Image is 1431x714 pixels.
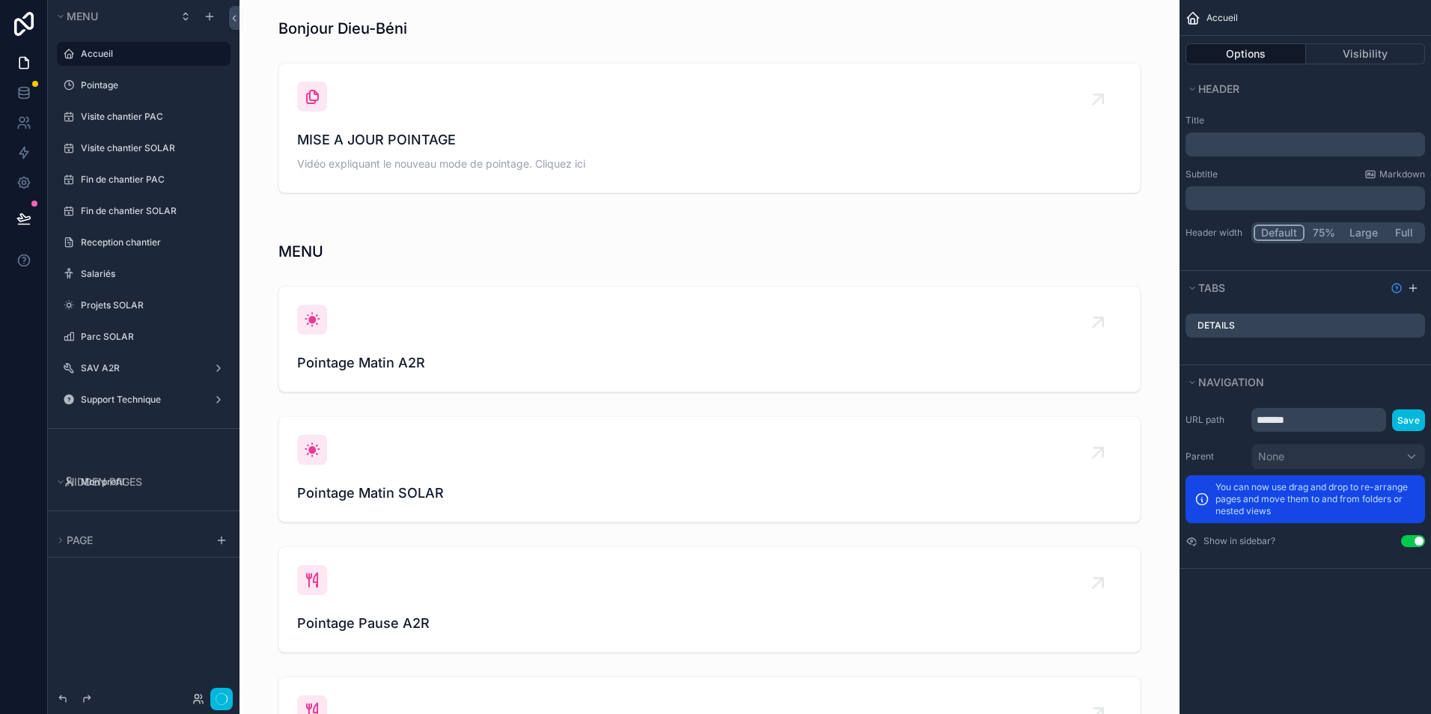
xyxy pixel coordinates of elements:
[81,394,201,406] label: Support Technique
[81,268,222,280] label: Salariés
[1198,82,1239,95] span: Header
[81,476,222,488] label: Mon profil
[1186,227,1245,239] label: Header width
[81,111,222,123] label: Visite chantier PAC
[1258,449,1284,464] span: None
[1198,281,1225,294] span: Tabs
[1186,168,1218,180] label: Subtitle
[81,174,222,186] label: Fin de chantier PAC
[81,48,222,60] label: Accueil
[81,299,222,311] label: Projets SOLAR
[67,534,93,546] span: Page
[1197,320,1235,332] label: Details
[1392,409,1425,431] button: Save
[81,237,222,248] label: Reception chantier
[81,331,222,343] label: Parc SOLAR
[1186,414,1245,426] label: URL path
[1186,132,1425,156] div: scrollable content
[67,10,98,22] span: Menu
[1198,376,1264,388] span: Navigation
[1186,115,1425,126] label: Title
[1186,186,1425,210] div: scrollable content
[1385,225,1423,241] button: Full
[1306,43,1426,64] button: Visibility
[54,530,207,551] button: Page
[1251,444,1425,469] button: None
[1215,481,1416,517] p: You can now use drag and drop to re-arrange pages and move them to and from folders or nested views
[1379,168,1425,180] span: Markdown
[1186,372,1416,393] button: Navigation
[81,205,222,217] label: Fin de chantier SOLAR
[1364,168,1425,180] a: Markdown
[54,472,225,492] button: Hidden pages
[1305,225,1343,241] button: 75%
[1391,282,1403,294] svg: Show help information
[1206,12,1238,24] span: Accueil
[1186,79,1416,100] button: Header
[1186,43,1306,64] button: Options
[1254,225,1305,241] button: Default
[1186,451,1245,463] label: Parent
[1343,225,1385,241] button: Large
[1203,535,1275,547] label: Show in sidebar?
[1186,278,1385,299] button: Tabs
[81,142,222,154] label: Visite chantier SOLAR
[54,6,171,27] button: Menu
[81,362,201,374] label: SAV A2R
[81,79,222,91] label: Pointage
